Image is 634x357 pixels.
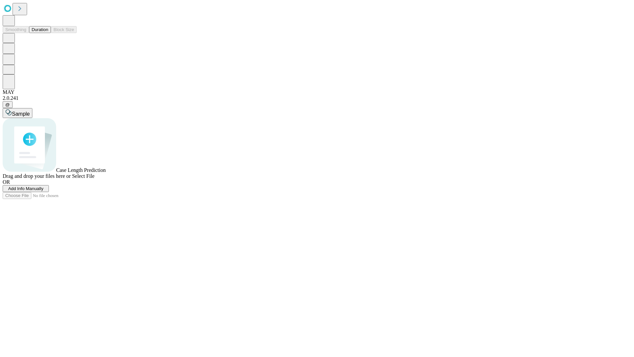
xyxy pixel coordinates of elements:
[72,173,94,179] span: Select File
[5,102,10,107] span: @
[51,26,77,33] button: Block Size
[3,179,10,185] span: OR
[8,186,44,191] span: Add Info Manually
[3,101,13,108] button: @
[3,89,631,95] div: MAY
[3,95,631,101] div: 2.0.241
[29,26,51,33] button: Duration
[3,108,32,118] button: Sample
[12,111,30,117] span: Sample
[56,167,106,173] span: Case Length Prediction
[3,185,49,192] button: Add Info Manually
[3,173,71,179] span: Drag and drop your files here or
[3,26,29,33] button: Smoothing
